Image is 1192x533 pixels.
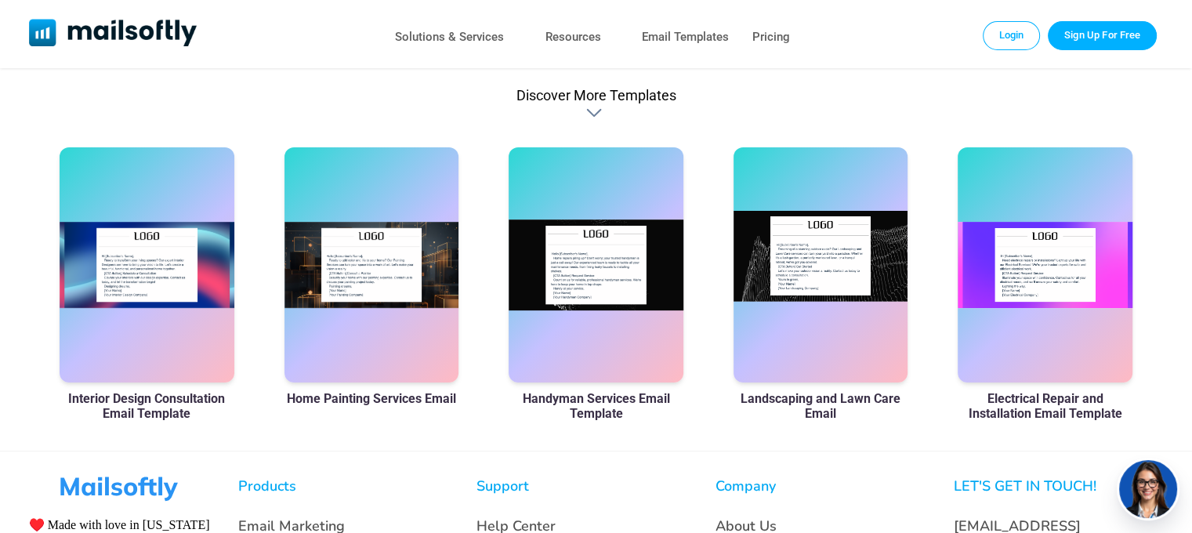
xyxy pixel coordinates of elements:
[642,26,729,49] a: Email Templates
[1048,21,1157,49] a: Trial
[509,391,683,421] a: Handyman Services Email Template
[586,105,605,121] div: Discover More Templates
[60,391,234,421] a: Interior Design Consultation Email Template
[395,26,504,49] a: Solutions & Services
[516,87,676,103] div: Discover More Templates
[983,21,1041,49] a: Login
[752,26,790,49] a: Pricing
[734,391,908,421] a: Landscaping and Lawn Care Email
[545,26,601,49] a: Resources
[29,517,210,532] span: ♥️ Made with love in [US_STATE]
[958,391,1132,421] a: Electrical Repair and Installation Email Template
[287,391,456,406] a: Home Painting Services Email
[29,19,197,49] a: Mailsoftly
